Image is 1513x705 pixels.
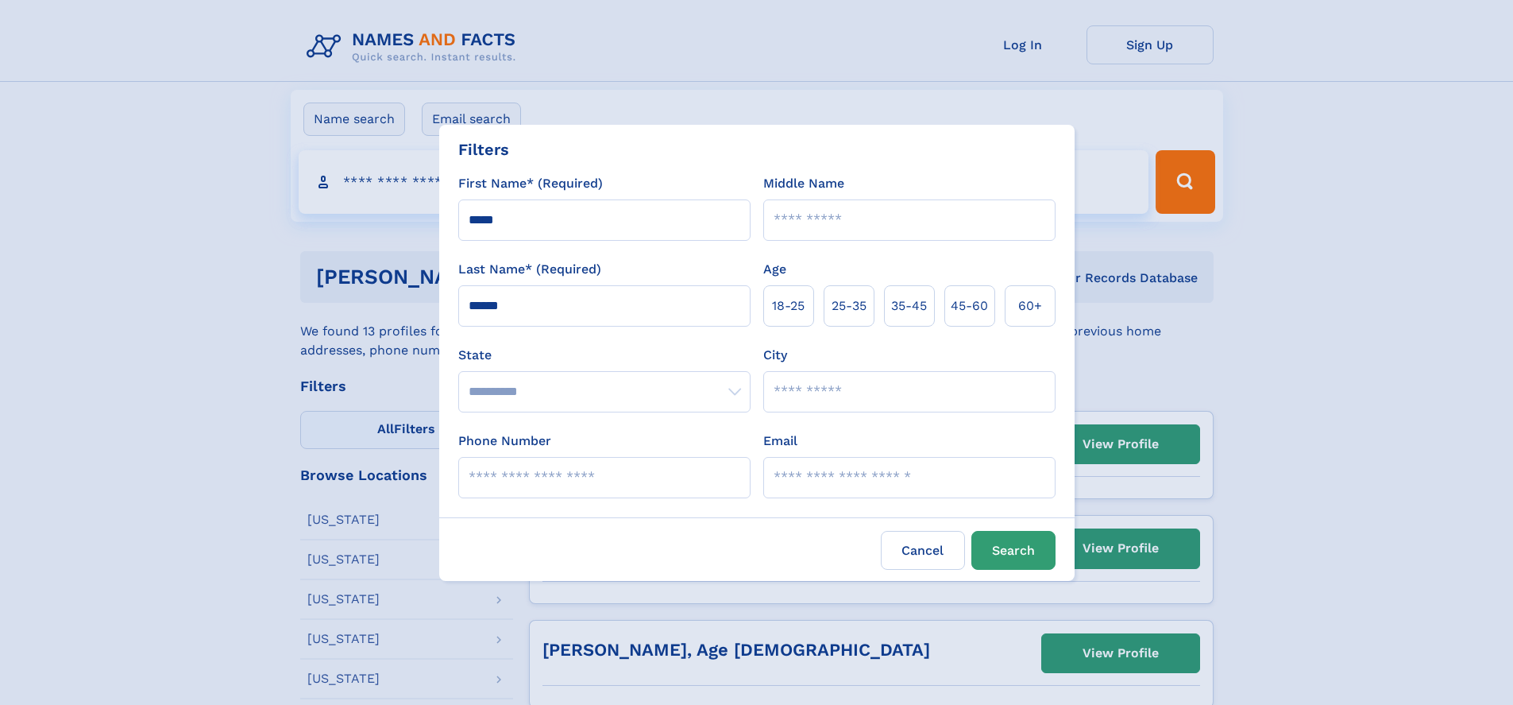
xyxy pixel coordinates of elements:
label: Middle Name [763,174,844,193]
span: 60+ [1018,296,1042,316]
span: 18‑25 [772,296,805,316]
label: State [458,346,751,365]
label: Phone Number [458,432,551,451]
span: 35‑45 [891,296,927,316]
label: First Name* (Required) [458,174,603,193]
label: Cancel [881,531,965,570]
div: Filters [458,138,509,161]
button: Search [971,531,1056,570]
label: Email [763,432,797,451]
span: 45‑60 [951,296,988,316]
label: City [763,346,787,365]
label: Last Name* (Required) [458,260,601,279]
span: 25‑35 [832,296,867,316]
label: Age [763,260,786,279]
